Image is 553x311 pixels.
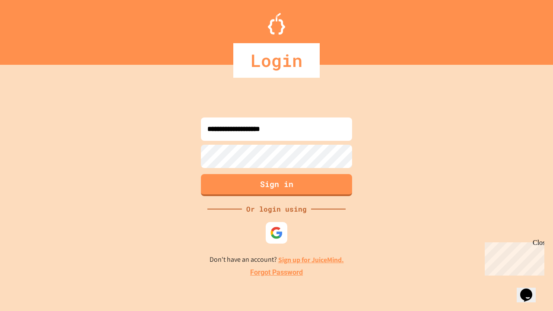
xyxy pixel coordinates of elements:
p: Don't have an account? [210,254,344,265]
img: google-icon.svg [270,226,283,239]
div: Or login using [242,204,311,214]
iframe: chat widget [481,239,544,276]
a: Forgot Password [250,267,303,278]
img: Logo.svg [268,13,285,35]
iframe: chat widget [517,276,544,302]
button: Sign in [201,174,352,196]
div: Chat with us now!Close [3,3,60,55]
div: Login [233,43,320,78]
a: Sign up for JuiceMind. [278,255,344,264]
